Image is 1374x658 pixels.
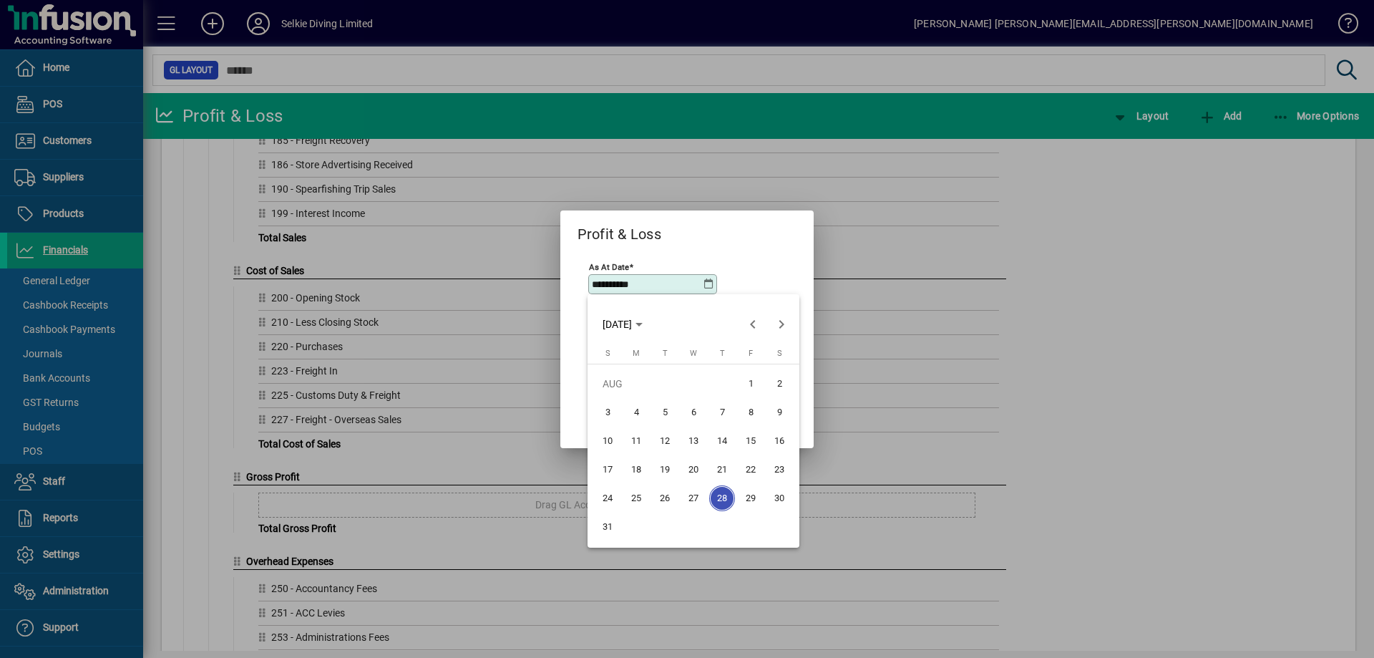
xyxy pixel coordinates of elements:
span: 19 [652,457,678,483]
button: Wed Aug 13 2025 [679,427,708,455]
span: 16 [766,428,792,454]
span: 31 [595,514,620,540]
button: Sat Aug 16 2025 [765,427,794,455]
button: Fri Aug 22 2025 [736,455,765,484]
span: 30 [766,485,792,511]
span: F [749,349,753,358]
span: 24 [595,485,620,511]
button: Sun Aug 24 2025 [593,484,622,513]
button: Mon Aug 11 2025 [622,427,651,455]
span: 22 [738,457,764,483]
span: 1 [738,371,764,397]
span: 7 [709,400,735,425]
span: 6 [681,400,706,425]
span: W [690,349,697,358]
button: Sun Aug 31 2025 [593,513,622,541]
button: Previous month [739,310,767,339]
span: 5 [652,400,678,425]
span: S [605,349,610,358]
span: 25 [623,485,649,511]
button: Mon Aug 04 2025 [622,398,651,427]
button: Next month [767,310,796,339]
span: 17 [595,457,620,483]
button: Sun Aug 03 2025 [593,398,622,427]
button: Sat Aug 23 2025 [765,455,794,484]
span: 29 [738,485,764,511]
button: Wed Aug 27 2025 [679,484,708,513]
span: 14 [709,428,735,454]
button: Thu Aug 14 2025 [708,427,736,455]
span: 28 [709,485,735,511]
span: 9 [766,400,792,425]
span: [DATE] [603,319,632,330]
span: 12 [652,428,678,454]
span: 20 [681,457,706,483]
button: Mon Aug 18 2025 [622,455,651,484]
span: S [777,349,782,358]
button: Mon Aug 25 2025 [622,484,651,513]
button: Fri Aug 08 2025 [736,398,765,427]
span: 11 [623,428,649,454]
span: 13 [681,428,706,454]
span: M [633,349,640,358]
span: 3 [595,400,620,425]
button: Sun Aug 17 2025 [593,455,622,484]
button: Thu Aug 21 2025 [708,455,736,484]
span: 2 [766,371,792,397]
button: Thu Aug 28 2025 [708,484,736,513]
td: AUG [593,369,736,398]
button: Tue Aug 26 2025 [651,484,679,513]
span: 27 [681,485,706,511]
button: Sat Aug 02 2025 [765,369,794,398]
button: Wed Aug 06 2025 [679,398,708,427]
button: Sat Aug 30 2025 [765,484,794,513]
button: Tue Aug 19 2025 [651,455,679,484]
span: 23 [766,457,792,483]
span: 15 [738,428,764,454]
span: 8 [738,400,764,425]
span: 10 [595,428,620,454]
button: Thu Aug 07 2025 [708,398,736,427]
span: 21 [709,457,735,483]
button: Sun Aug 10 2025 [593,427,622,455]
button: Fri Aug 29 2025 [736,484,765,513]
button: Fri Aug 15 2025 [736,427,765,455]
span: 26 [652,485,678,511]
span: T [720,349,725,358]
button: Wed Aug 20 2025 [679,455,708,484]
span: 18 [623,457,649,483]
span: 4 [623,400,649,425]
button: Sat Aug 09 2025 [765,398,794,427]
button: Tue Aug 05 2025 [651,398,679,427]
button: Tue Aug 12 2025 [651,427,679,455]
button: Choose month and year [597,311,648,337]
button: Fri Aug 01 2025 [736,369,765,398]
span: T [663,349,668,358]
